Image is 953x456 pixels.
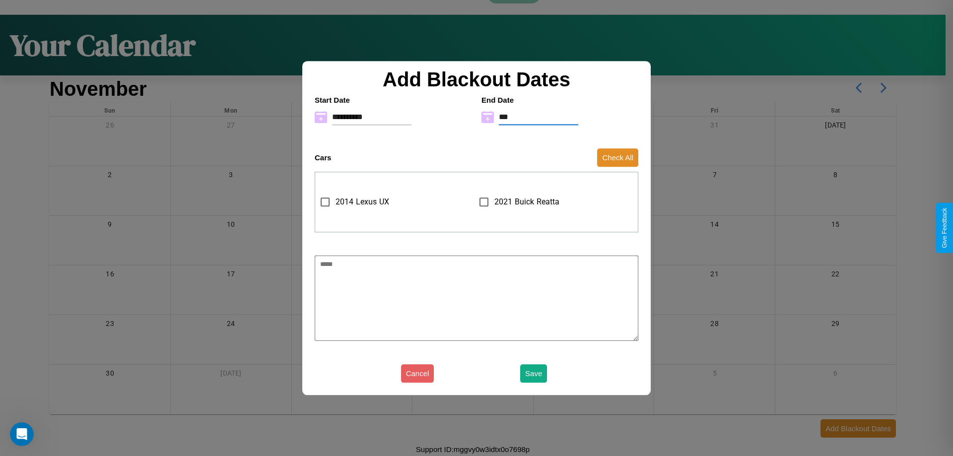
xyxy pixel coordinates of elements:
[336,196,389,208] span: 2014 Lexus UX
[315,96,472,104] h4: Start Date
[941,208,948,248] div: Give Feedback
[401,364,434,383] button: Cancel
[315,153,331,162] h4: Cars
[597,148,638,167] button: Check All
[494,196,560,208] span: 2021 Buick Reatta
[310,68,643,91] h2: Add Blackout Dates
[481,96,638,104] h4: End Date
[10,422,34,446] iframe: Intercom live chat
[520,364,547,383] button: Save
